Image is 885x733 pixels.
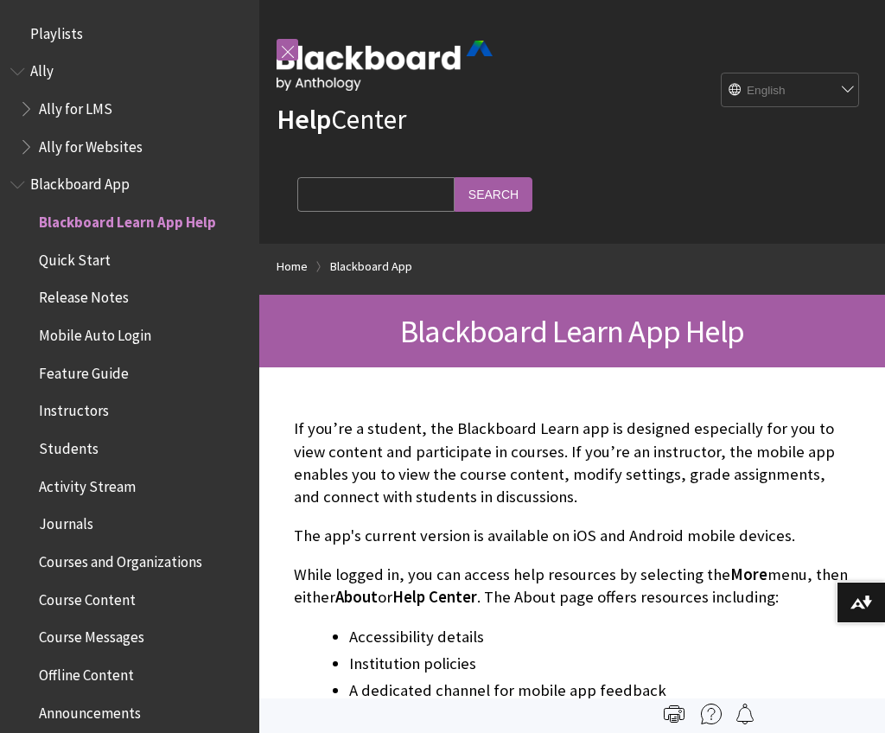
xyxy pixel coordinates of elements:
[39,94,112,118] span: Ally for LMS
[30,57,54,80] span: Ally
[30,170,130,194] span: Blackboard App
[277,256,308,277] a: Home
[10,19,249,48] nav: Book outline for Playlists
[349,652,850,676] li: Institution policies
[39,623,144,647] span: Course Messages
[735,704,755,724] img: Follow this page
[277,102,406,137] a: HelpCenter
[277,41,493,91] img: Blackboard by Anthology
[39,585,136,609] span: Course Content
[722,73,860,108] select: Site Language Selector
[39,698,141,722] span: Announcements
[277,102,331,137] strong: Help
[335,587,378,607] span: About
[39,359,129,382] span: Feature Guide
[349,625,850,649] li: Accessibility details
[392,587,477,607] span: Help Center
[455,177,532,211] input: Search
[39,472,136,495] span: Activity Stream
[30,19,83,42] span: Playlists
[294,417,850,508] p: If you’re a student, the Blackboard Learn app is designed especially for you to view content and ...
[39,510,93,533] span: Journals
[39,397,109,420] span: Instructors
[39,284,129,307] span: Release Notes
[730,564,767,584] span: More
[39,321,151,344] span: Mobile Auto Login
[39,245,111,269] span: Quick Start
[664,704,684,724] img: Print
[294,564,850,609] p: While logged in, you can access help resources by selecting the menu, then either or . The About ...
[701,704,722,724] img: More help
[400,311,744,351] span: Blackboard Learn App Help
[39,660,134,684] span: Offline Content
[39,434,99,457] span: Students
[330,256,412,277] a: Blackboard App
[39,132,143,156] span: Ally for Websites
[39,547,202,570] span: Courses and Organizations
[349,679,850,703] li: A dedicated channel for mobile app feedback
[39,207,216,231] span: Blackboard Learn App Help
[10,57,249,162] nav: Book outline for Anthology Ally Help
[294,525,850,547] p: The app's current version is available on iOS and Android mobile devices.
